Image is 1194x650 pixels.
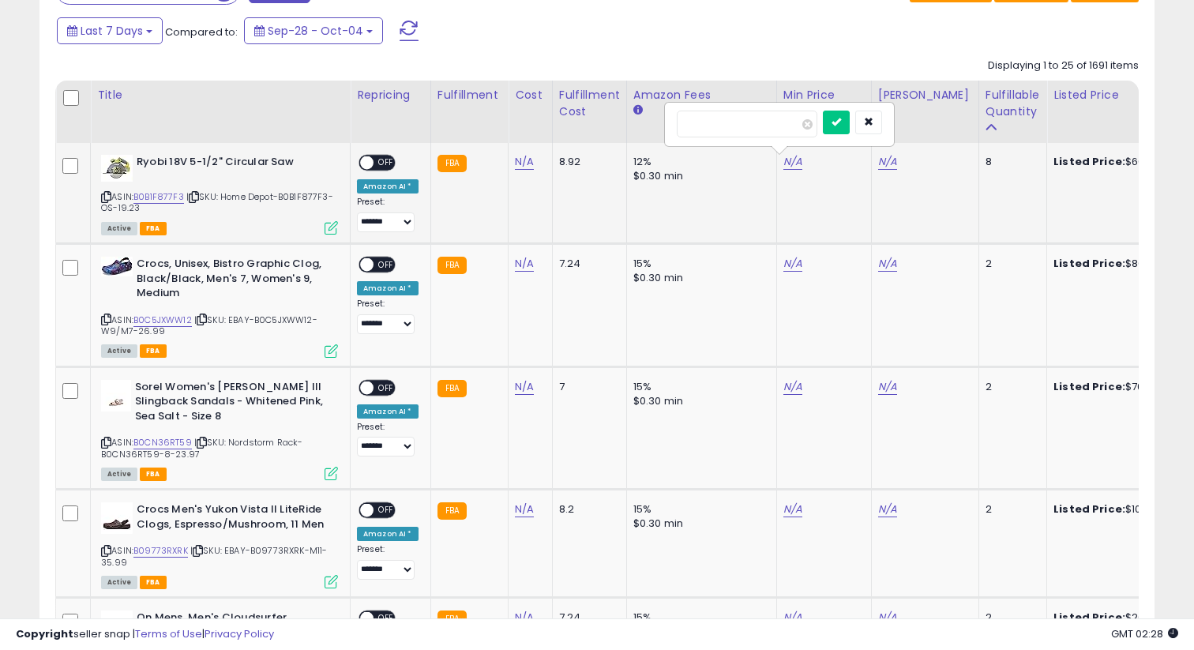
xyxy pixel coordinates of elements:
div: $0.30 min [633,169,764,183]
span: All listings currently available for purchase on Amazon [101,576,137,589]
div: 7 [559,380,614,394]
small: FBA [437,257,467,274]
span: OFF [374,156,399,170]
span: Last 7 Days [81,23,143,39]
a: B09773RXRK [133,544,188,558]
a: N/A [783,256,802,272]
b: Crocs, Unisex, Bistro Graphic Clog, Black/Black, Men's 7, Women's 9, Medium [137,257,329,305]
img: 41MgP7-owjL._SL40_.jpg [101,155,133,182]
div: $0.30 min [633,271,764,285]
span: OFF [374,504,399,517]
div: $0.30 min [633,517,764,531]
a: B0B1F877F3 [133,190,184,204]
span: 2025-10-12 02:28 GMT [1111,626,1178,641]
div: Repricing [357,87,424,103]
span: FBA [140,576,167,589]
div: Preset: [357,544,419,580]
a: N/A [783,502,802,517]
span: FBA [140,222,167,235]
span: | SKU: Nordstorm Rack-B0CN36RT59-8-23.97 [101,436,303,460]
a: Privacy Policy [205,626,274,641]
div: $100.00 [1053,502,1185,517]
a: B0CN36RT59 [133,436,192,449]
span: | SKU: Home Depot-B0B1F877F3-OS-19.23 [101,190,333,214]
small: FBA [437,502,467,520]
div: Preset: [357,197,419,232]
a: N/A [515,379,534,395]
strong: Copyright [16,626,73,641]
span: All listings currently available for purchase on Amazon [101,222,137,235]
b: Listed Price: [1053,502,1125,517]
button: Sep-28 - Oct-04 [244,17,383,44]
div: Listed Price [1053,87,1190,103]
b: Listed Price: [1053,379,1125,394]
div: Amazon AI * [357,281,419,295]
div: 15% [633,257,764,271]
div: 12% [633,155,764,169]
div: $80.00 [1053,257,1185,271]
div: 15% [633,380,764,394]
a: N/A [783,379,802,395]
span: All listings currently available for purchase on Amazon [101,468,137,481]
img: 311XvI6LlbL._SL40_.jpg [101,502,133,534]
img: 41gok7FpctL._SL40_.jpg [101,257,133,276]
div: 2 [986,257,1034,271]
span: Compared to: [165,24,238,39]
a: N/A [878,379,897,395]
div: Preset: [357,422,419,457]
div: 15% [633,502,764,517]
a: N/A [878,256,897,272]
div: 8 [986,155,1034,169]
div: 8.2 [559,502,614,517]
div: Preset: [357,299,419,334]
a: N/A [515,502,534,517]
span: FBA [140,344,167,358]
a: B0C5JXWW12 [133,314,192,327]
div: Fulfillment [437,87,501,103]
b: Listed Price: [1053,154,1125,169]
a: N/A [878,502,897,517]
span: | SKU: EBAY-B0C5JXWW12-W9/M7-26.99 [101,314,317,337]
div: ASIN: [101,257,338,356]
span: OFF [374,381,399,394]
a: N/A [515,154,534,170]
div: $60.00 [1053,155,1185,169]
div: ASIN: [101,380,338,479]
small: FBA [437,155,467,172]
small: FBA [437,380,467,397]
div: Displaying 1 to 25 of 1691 items [988,58,1139,73]
div: ASIN: [101,502,338,587]
span: | SKU: EBAY-B09773RXRK-M11-35.99 [101,544,328,568]
div: Amazon AI * [357,404,419,419]
img: 31LbBAk67UL._SL40_.jpg [101,380,131,411]
span: All listings currently available for purchase on Amazon [101,344,137,358]
b: Ryobi 18V 5-1/2" Circular Saw [137,155,329,174]
div: [PERSON_NAME] [878,87,972,103]
b: Listed Price: [1053,256,1125,271]
div: Fulfillment Cost [559,87,620,120]
a: Terms of Use [135,626,202,641]
a: N/A [878,154,897,170]
b: Crocs Men's Yukon Vista II LiteRide Clogs, Espresso/Mushroom, 11 Men [137,502,329,535]
div: $70.00 [1053,380,1185,394]
div: 2 [986,502,1034,517]
div: Amazon Fees [633,87,770,103]
b: Sorel Women's [PERSON_NAME] lll Slingback Sandals - Whitened Pink, Sea Salt - Size 8 [135,380,327,428]
div: Cost [515,87,546,103]
a: N/A [515,256,534,272]
div: Fulfillable Quantity [986,87,1040,120]
div: Amazon AI * [357,527,419,541]
span: FBA [140,468,167,481]
div: $0.30 min [633,394,764,408]
div: ASIN: [101,155,338,233]
button: Last 7 Days [57,17,163,44]
div: Amazon AI * [357,179,419,193]
span: Sep-28 - Oct-04 [268,23,363,39]
div: 2 [986,380,1034,394]
div: Title [97,87,344,103]
div: seller snap | | [16,627,274,642]
div: 8.92 [559,155,614,169]
small: Amazon Fees. [633,103,643,118]
div: 7.24 [559,257,614,271]
span: OFF [374,258,399,272]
